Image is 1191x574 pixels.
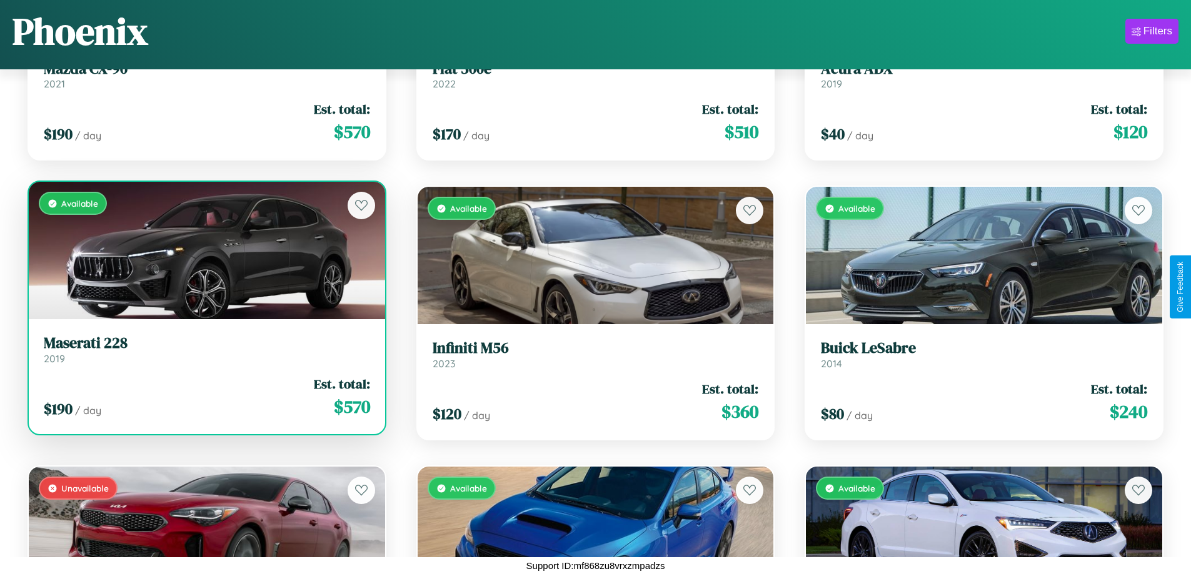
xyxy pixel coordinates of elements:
[838,483,875,493] span: Available
[75,129,101,142] span: / day
[821,124,845,144] span: $ 40
[1091,100,1147,118] span: Est. total:
[1110,399,1147,424] span: $ 240
[721,399,758,424] span: $ 360
[334,119,370,144] span: $ 570
[44,352,65,365] span: 2019
[702,380,758,398] span: Est. total:
[44,60,370,91] a: Mazda CX-902021
[821,339,1147,370] a: Buick LeSabre2014
[334,394,370,419] span: $ 570
[1113,119,1147,144] span: $ 120
[725,119,758,144] span: $ 510
[1125,19,1178,44] button: Filters
[44,77,65,90] span: 2021
[464,409,490,422] span: / day
[821,77,842,90] span: 2019
[847,129,873,142] span: / day
[847,409,873,422] span: / day
[44,398,73,419] span: $ 190
[450,483,487,493] span: Available
[314,375,370,393] span: Est. total:
[821,339,1147,357] h3: Buick LeSabre
[821,60,1147,91] a: Acura ADX2019
[702,100,758,118] span: Est. total:
[61,483,109,493] span: Unavailable
[433,339,759,370] a: Infiniti M562023
[821,357,842,370] span: 2014
[838,203,875,214] span: Available
[1143,25,1172,37] div: Filters
[1176,262,1185,312] div: Give Feedback
[44,334,370,352] h3: Maserati 228
[433,124,461,144] span: $ 170
[526,557,665,574] p: Support ID: mf868zu8vrxzmpadzs
[463,129,490,142] span: / day
[44,334,370,365] a: Maserati 2282019
[433,357,455,370] span: 2023
[314,100,370,118] span: Est. total:
[433,339,759,357] h3: Infiniti M56
[433,77,456,90] span: 2022
[450,203,487,214] span: Available
[61,198,98,209] span: Available
[433,403,461,424] span: $ 120
[44,124,73,144] span: $ 190
[821,403,844,424] span: $ 80
[1091,380,1147,398] span: Est. total:
[13,6,148,57] h1: Phoenix
[75,404,101,417] span: / day
[433,60,759,91] a: Fiat 500e2022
